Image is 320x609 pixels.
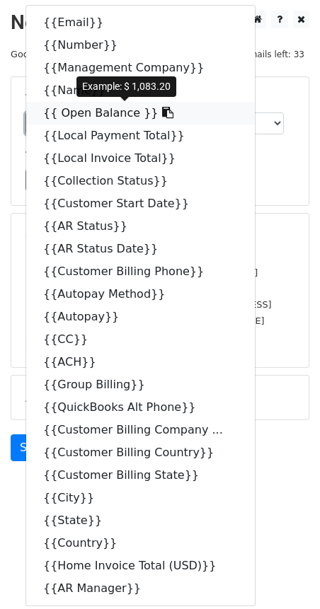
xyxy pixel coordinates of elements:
[26,509,255,532] a: {{State}}
[26,532,255,555] a: {{Country}}
[26,238,255,260] a: {{AR Status Date}}
[26,11,255,34] a: {{Email}}
[26,192,255,215] a: {{Customer Start Date}}
[26,396,255,419] a: {{QuickBooks Alt Phone}}
[26,170,255,192] a: {{Collection Status}}
[26,215,255,238] a: {{AR Status}}
[249,541,320,609] iframe: Chat Widget
[26,260,255,283] a: {{Customer Billing Phone}}
[76,76,176,97] div: Example: $ 1,083.20
[26,57,255,79] a: {{Management Company}}
[26,328,255,351] a: {{CC}}
[26,147,255,170] a: {{Local Invoice Total}}
[26,419,255,441] a: {{Customer Billing Company ...
[215,49,309,59] a: Daily emails left: 33
[26,577,255,600] a: {{AR Manager}}
[215,47,309,62] span: Daily emails left: 33
[26,441,255,464] a: {{Customer Billing Country}}
[26,283,255,306] a: {{Autopay Method}}
[11,11,309,35] h2: New Campaign
[11,49,203,59] small: Google Sheet:
[26,102,255,124] a: {{ Open Balance }}
[26,34,255,57] a: {{Number}}
[11,434,57,461] a: Send
[26,124,255,147] a: {{Local Payment Total}}
[26,464,255,487] a: {{Customer Billing State}}
[26,79,255,102] a: {{Name}}
[26,351,255,373] a: {{ACH}}
[26,373,255,396] a: {{Group Billing}}
[26,487,255,509] a: {{City}}
[26,306,255,328] a: {{Autopay}}
[26,555,255,577] a: {{Home Invoice Total (USD)}}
